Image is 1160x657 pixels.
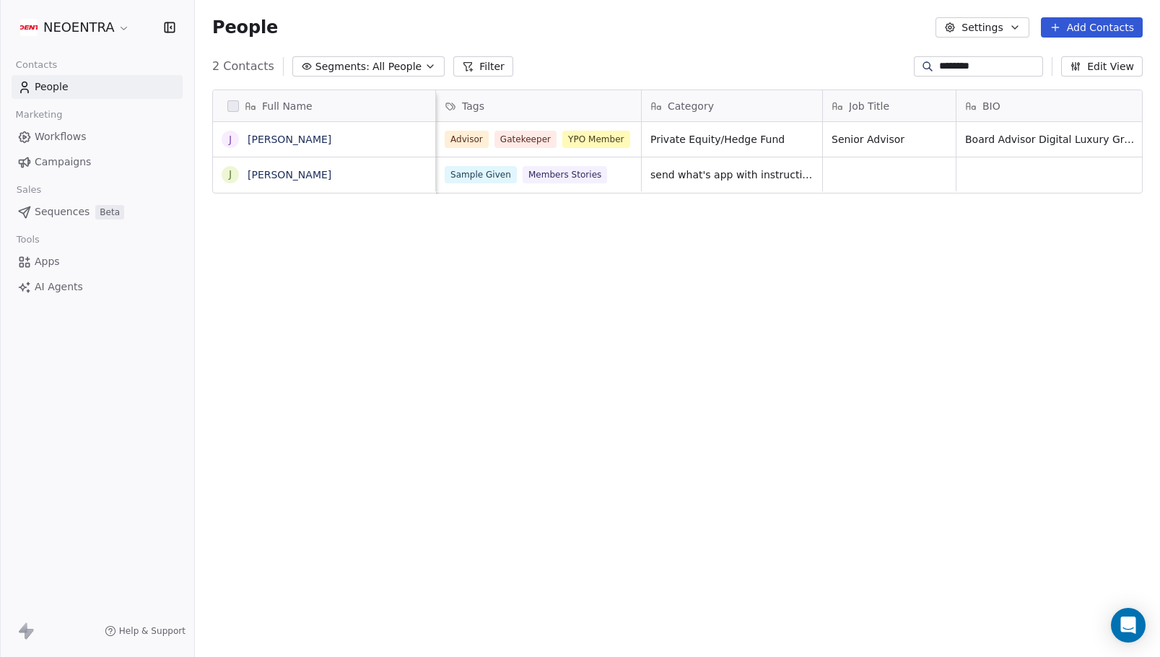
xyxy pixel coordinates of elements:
[462,99,484,113] span: Tags
[9,104,69,126] span: Marketing
[212,58,274,75] span: 2 Contacts
[650,167,814,182] span: send what's app with instruction
[936,17,1029,38] button: Settings
[1061,56,1143,77] button: Edit View
[213,122,436,634] div: grid
[12,75,183,99] a: People
[562,131,630,148] span: YPO Member
[35,155,91,170] span: Campaigns
[1111,608,1146,643] div: Open Intercom Messenger
[523,166,607,183] span: Members Stories
[35,204,90,219] span: Sequences
[229,167,232,182] div: J
[956,90,1146,121] div: BIO
[262,99,313,113] span: Full Name
[9,54,64,76] span: Contacts
[823,90,956,121] div: Job Title
[35,279,83,295] span: AI Agents
[445,131,489,148] span: Advisor
[445,166,517,183] span: Sample Given
[315,59,370,74] span: Segments:
[43,18,115,37] span: NEOENTRA
[965,132,1137,147] span: Board Advisor Digital Luxury Group (DLG)Digital Luxury Group (DLG) 2019 - Present · 6 yrs 3 mos20...
[668,99,714,113] span: Category
[12,275,183,299] a: AI Agents
[35,129,87,144] span: Workflows
[35,79,69,95] span: People
[229,132,232,147] div: J
[642,90,822,121] div: Category
[12,125,183,149] a: Workflows
[436,90,641,121] div: Tags
[248,134,331,145] a: [PERSON_NAME]
[453,56,513,77] button: Filter
[982,99,1000,113] span: BIO
[248,169,331,180] a: [PERSON_NAME]
[17,15,133,40] button: NEOENTRA
[213,90,435,121] div: Full Name
[35,254,60,269] span: Apps
[20,19,38,36] img: Additional.svg
[832,132,947,147] span: Senior Advisor
[10,229,45,251] span: Tools
[849,99,889,113] span: Job Title
[95,205,124,219] span: Beta
[1041,17,1143,38] button: Add Contacts
[372,59,422,74] span: All People
[12,200,183,224] a: SequencesBeta
[650,132,814,147] span: Private Equity/Hedge Fund
[10,179,48,201] span: Sales
[212,17,278,38] span: People
[494,131,557,148] span: Gatekeeper
[12,250,183,274] a: Apps
[119,625,186,637] span: Help & Support
[12,150,183,174] a: Campaigns
[105,625,186,637] a: Help & Support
